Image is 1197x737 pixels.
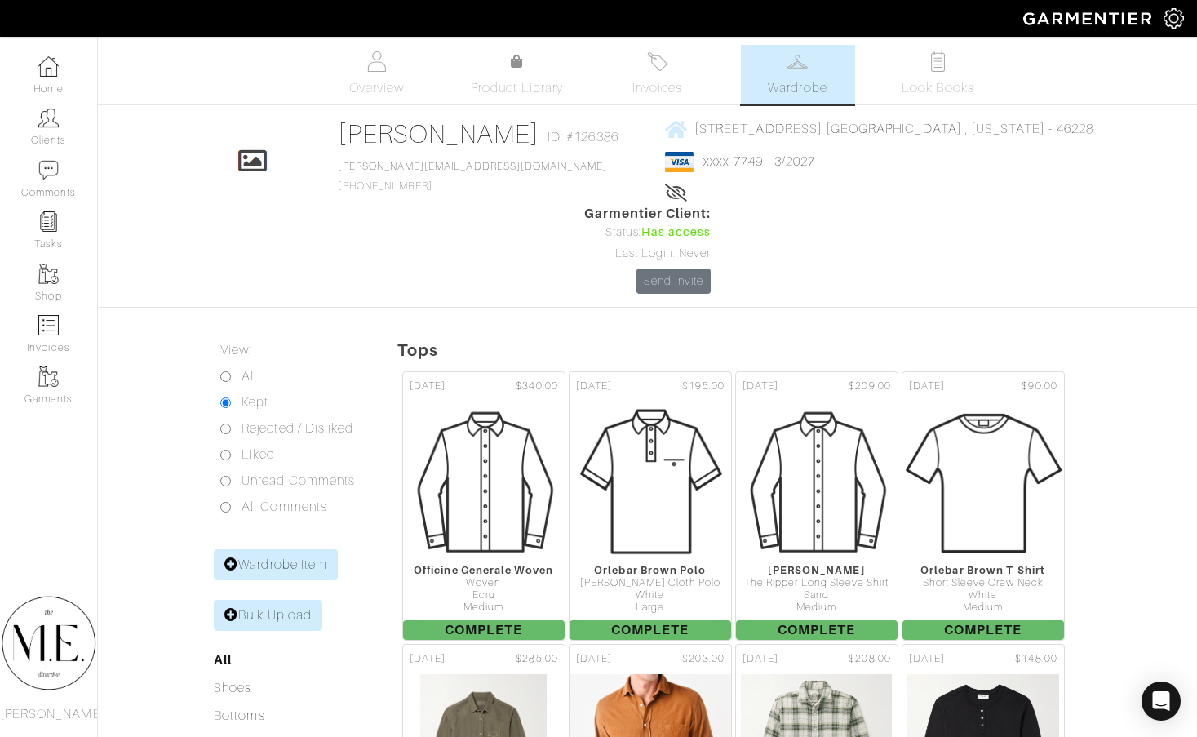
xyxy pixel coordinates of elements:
img: dashboard-icon-dbcd8f5a0b271acd01030246c82b418ddd0df26cd7fceb0bd07c9910d44c42f6.png [38,56,59,77]
a: xxxx-7749 - 3/2027 [703,154,815,169]
label: Liked [242,445,275,464]
span: [DATE] [410,651,446,667]
img: visa-934b35602734be37eb7d5d7e5dbcd2044c359bf20a24dc3361ca3fa54326a8a7.png [665,152,694,172]
span: [DATE] [909,379,945,394]
img: orders-icon-0abe47150d42831381b5fb84f609e132dff9fe21cb692f30cb5eec754e2cba89.png [38,315,59,335]
img: clients-icon-6bae9207a08558b7cb47a8932f037763ab4055f8c8b6bfacd5dc20c3e0201464.png [38,108,59,128]
span: $90.00 [1022,379,1057,394]
a: Overview [320,45,434,104]
img: garments-icon-b7da505a4dc4fd61783c78ac3ca0ef83fa9d6f193b1c9dc38574b1d14d53ca28.png [38,366,59,387]
span: Complete [403,620,565,640]
img: basicinfo-40fd8af6dae0f16599ec9e87c0ef1c0a1fdea2edbe929e3d69a839185d80c458.svg [366,51,387,72]
span: [DATE] [576,651,612,667]
a: Wardrobe [741,45,855,104]
img: Mens_T-Shirt-7d38f211ed3fbfbf6850695aaf1b0d21a7b5105ef8fa2b8490a85561bca92af4.png [902,401,1065,564]
div: Last Login: Never [584,245,712,263]
span: $340.00 [516,379,557,394]
label: Rejected / Disliked [242,419,353,438]
div: The Ripper Long Sleeve Shirt [736,577,898,589]
label: All Comments [242,497,327,517]
div: Open Intercom Messenger [1142,682,1181,721]
span: Overview [349,78,404,98]
span: $203.00 [682,651,724,667]
img: Mens_Polo-4fe5a7ec04c8e2b3016d26276c451d07c02dff0c37b8a18b6c1eff9c343cd94e.png [569,401,732,564]
h5: Tops [397,340,1197,360]
a: Product Library [460,52,574,98]
img: Mens_Woven-3af304f0b202ec9cb0a26b9503a50981a6fda5c95ab5ec1cadae0dbe11e5085a.png [405,401,563,564]
span: Garmentier Client: [584,204,712,224]
span: Has access [641,224,712,242]
span: [STREET_ADDRESS] [GEOGRAPHIC_DATA] , [US_STATE] - 46228 [694,122,1093,136]
img: gear-icon-white-bd11855cb880d31180b6d7d6211b90ccbf57a29d726f0c71d8c61bd08dd39cc2.png [1164,8,1184,29]
span: Complete [570,620,731,640]
img: garments-icon-b7da505a4dc4fd61783c78ac3ca0ef83fa9d6f193b1c9dc38574b1d14d53ca28.png [38,264,59,284]
img: reminder-icon-8004d30b9f0a5d33ae49ab947aed9ed385cf756f9e5892f1edd6e32f2345188e.png [38,211,59,232]
div: Orlebar Brown Polo [570,564,731,576]
a: Invoices [601,45,715,104]
a: [DATE] $340.00 Officine Generale Woven Woven Ecru Medium Complete [401,370,567,642]
span: $209.00 [849,379,890,394]
div: Large [570,602,731,614]
a: [PERSON_NAME] [338,119,539,149]
span: [DATE] [410,379,446,394]
a: Bottoms [214,708,264,723]
img: garmentier-logo-header-white-b43fb05a5012e4ada735d5af1a66efaba907eab6374d6393d1fbf88cb4ef424d.png [1015,4,1164,33]
span: Complete [736,620,898,640]
div: [PERSON_NAME] Cloth Polo [570,577,731,589]
a: [DATE] $209.00 [PERSON_NAME] The Ripper Long Sleeve Shirt Sand Medium Complete [734,370,900,642]
a: Shoes [214,681,251,695]
a: Send Invite [636,269,712,294]
div: Ecru [403,589,565,602]
span: Wardrobe [768,78,827,98]
label: Unread Comments [242,471,355,491]
span: $285.00 [516,651,557,667]
img: wardrobe-487a4870c1b7c33e795ec22d11cfc2ed9d08956e64fb3008fe2437562e282088.svg [787,51,808,72]
div: Orlebar Brown T-Shirt [902,564,1064,576]
img: Mens_Woven-3af304f0b202ec9cb0a26b9503a50981a6fda5c95ab5ec1cadae0dbe11e5085a.png [738,401,896,564]
span: $208.00 [849,651,890,667]
span: ID: #126386 [548,127,618,147]
span: Invoices [632,78,682,98]
div: White [902,589,1064,602]
img: orders-27d20c2124de7fd6de4e0e44c1d41de31381a507db9b33961299e4e07d508b8c.svg [647,51,667,72]
span: $195.00 [682,379,724,394]
a: Bulk Upload [214,600,322,631]
div: Status: [584,224,712,242]
a: Wardrobe Item [214,549,338,580]
div: Short Sleeve Crew Neck [902,577,1064,589]
a: [STREET_ADDRESS] [GEOGRAPHIC_DATA] , [US_STATE] - 46228 [665,118,1093,139]
a: [PERSON_NAME][EMAIL_ADDRESS][DOMAIN_NAME] [338,161,607,172]
div: Officine Generale Woven [403,564,565,576]
img: comment-icon-a0a6a9ef722e966f86d9cbdc48e553b5cf19dbc54f86b18d962a5391bc8f6eb6.png [38,160,59,180]
label: All [242,366,257,386]
span: [DATE] [576,379,612,394]
div: Sand [736,589,898,602]
div: Medium [403,602,565,614]
a: All [214,652,232,668]
div: Medium [736,602,898,614]
span: [DATE] [743,651,778,667]
label: Kept [242,393,268,412]
span: Complete [902,620,1064,640]
span: Product Library [471,78,563,98]
div: Woven [403,577,565,589]
a: [DATE] $90.00 Orlebar Brown T-Shirt Short Sleeve Crew Neck White Medium Complete [900,370,1066,642]
div: [PERSON_NAME] [736,564,898,576]
span: Look Books [902,78,974,98]
a: [DATE] $195.00 Orlebar Brown Polo [PERSON_NAME] Cloth Polo White Large Complete [567,370,734,642]
span: [DATE] [743,379,778,394]
div: White [570,589,731,602]
div: Medium [902,602,1064,614]
label: View: [220,340,251,360]
a: Look Books [881,45,995,104]
span: [DATE] [909,651,945,667]
span: [PHONE_NUMBER] [338,161,607,192]
img: todo-9ac3debb85659649dc8f770b8b6100bb5dab4b48dedcbae339e5042a72dfd3cc.svg [928,51,948,72]
span: $148.00 [1015,651,1057,667]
